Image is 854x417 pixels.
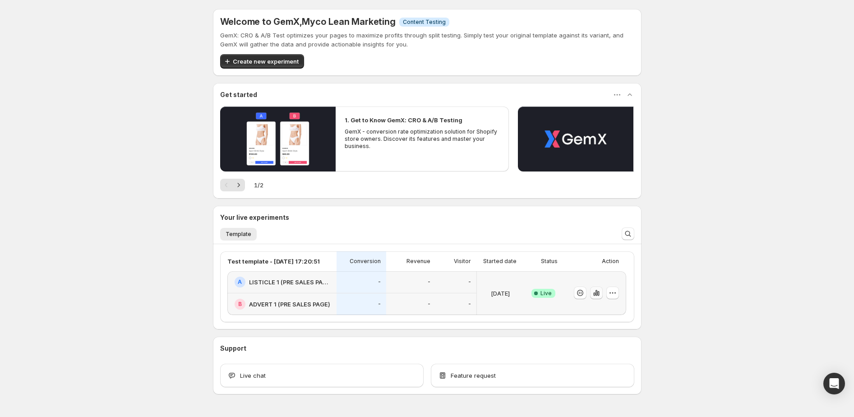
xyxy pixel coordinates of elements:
[483,258,517,265] p: Started date
[345,116,462,125] h2: 1. Get to Know GemX: CRO & A/B Testing
[233,57,299,66] span: Create new experiment
[491,289,510,298] p: [DATE]
[240,371,266,380] span: Live chat
[540,290,552,297] span: Live
[220,31,634,49] p: GemX: CRO & A/B Test optimizes your pages to maximize profits through split testing. Simply test ...
[406,258,430,265] p: Revenue
[220,90,257,99] h3: Get started
[300,16,396,27] span: , Myco Lean Marketing
[428,278,430,286] p: -
[249,300,330,309] h2: ADVERT 1 (PRE SALES PAGE)
[428,301,430,308] p: -
[238,301,242,308] h2: B
[622,227,634,240] button: Search and filter results
[220,16,396,27] h5: Welcome to GemX
[378,278,381,286] p: -
[403,19,446,26] span: Content Testing
[220,213,289,222] h3: Your live experiments
[227,257,320,266] p: Test template - [DATE] 17:20:51
[602,258,619,265] p: Action
[254,181,263,190] span: 1 / 2
[226,231,251,238] span: Template
[220,54,304,69] button: Create new experiment
[238,278,242,286] h2: A
[220,344,246,353] h3: Support
[541,258,558,265] p: Status
[378,301,381,308] p: -
[232,179,245,191] button: Next
[468,301,471,308] p: -
[249,278,331,287] h2: LISTICLE 1 (PRE SALES PAGE)
[220,179,245,191] nav: Pagination
[823,373,845,394] div: Open Intercom Messenger
[468,278,471,286] p: -
[518,107,633,171] button: Play video
[454,258,471,265] p: Visitor
[345,128,500,150] p: GemX - conversion rate optimization solution for Shopify store owners. Discover its features and ...
[220,107,336,171] button: Play video
[451,371,496,380] span: Feature request
[350,258,381,265] p: Conversion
